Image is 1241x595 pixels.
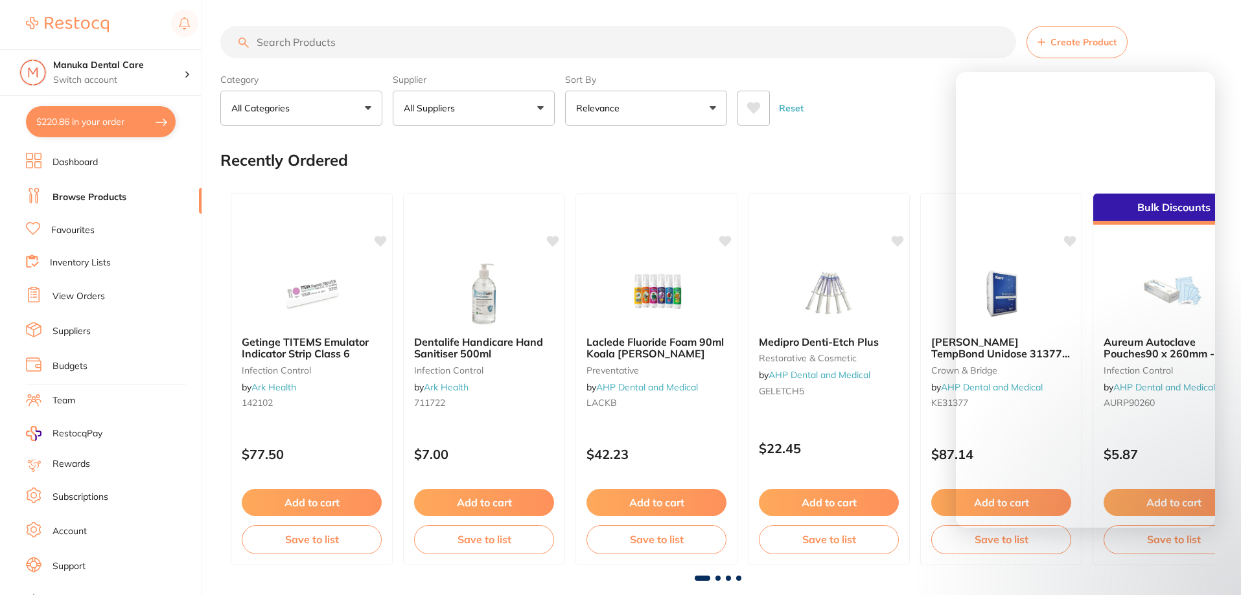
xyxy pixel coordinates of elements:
small: GELETCH5 [759,386,899,396]
b: Medipro Denti-Etch Plus [759,336,899,348]
p: $87.14 [931,447,1071,462]
b: Laclede Fluoride Foam 90ml Koala Berry [586,336,726,360]
a: Browse Products [52,191,126,204]
small: preventative [586,365,726,376]
a: Favourites [51,224,95,237]
button: Create Product [1026,26,1128,58]
h2: Recently Ordered [220,152,348,170]
small: 711722 [414,398,554,408]
p: Relevance [576,102,625,115]
a: AHP Dental and Medical [769,369,870,381]
img: Manuka Dental Care [20,60,46,85]
label: Category [220,74,382,85]
a: Subscriptions [52,491,108,504]
a: RestocqPay [26,426,102,441]
p: $7.00 [414,447,554,462]
p: All Categories [231,102,295,115]
a: Restocq Logo [26,10,109,39]
img: Medipro Denti-Etch Plus [787,261,871,326]
p: $22.45 [759,441,899,456]
span: by [931,381,1043,393]
iframe: Intercom live chat [1184,538,1215,569]
button: All Suppliers [393,91,555,126]
a: Ark Health [251,381,296,393]
a: AHP Dental and Medical [941,381,1043,393]
p: $42.23 [586,447,726,462]
small: restorative & cosmetic [759,353,899,363]
b: Dentalife Handicare Hand Sanitiser 500ml [414,336,554,360]
button: Save to list [759,525,899,554]
button: All Categories [220,91,382,126]
p: Switch account [53,74,184,87]
button: Add to cart [931,489,1071,516]
h4: Manuka Dental Care [53,59,184,72]
img: Restocq Logo [26,17,109,32]
button: Add to cart [242,489,382,516]
span: Create Product [1050,37,1117,47]
p: All Suppliers [404,102,460,115]
small: infection control [242,365,382,376]
a: Ark Health [424,381,469,393]
span: by [759,369,870,381]
img: Dentalife Handicare Hand Sanitiser 500ml [442,261,526,326]
small: KE31377 [931,398,1071,408]
img: Laclede Fluoride Foam 90ml Koala Berry [614,261,699,326]
small: 142102 [242,398,382,408]
a: Dashboard [52,156,98,169]
button: Reset [775,91,807,126]
b: Getinge TITEMS Emulator Indicator Strip Class 6 [242,336,382,360]
span: by [586,381,698,393]
a: Account [52,525,87,538]
span: RestocqPay [52,427,102,440]
p: $77.50 [242,447,382,462]
button: Save to list [242,525,382,554]
button: Save to list [931,525,1071,554]
button: Add to cart [414,489,554,516]
small: LACKB [586,398,726,408]
label: Supplier [393,74,555,85]
button: Save to list [414,525,554,554]
button: Add to cart [759,489,899,516]
a: Inventory Lists [50,256,111,269]
b: Kerr TempBond Unidose 31377 - Eugenol [931,336,1071,360]
img: RestocqPay [26,426,41,441]
span: by [414,381,469,393]
iframe: Intercom live chat [956,72,1215,528]
span: by [242,381,296,393]
small: crown & bridge [931,365,1071,376]
button: Relevance [565,91,727,126]
a: Support [52,560,86,573]
button: Save to list [586,525,726,554]
a: AHP Dental and Medical [596,381,698,393]
button: Add to cart [586,489,726,516]
button: $220.86 in your order [26,106,176,137]
a: Rewards [52,458,90,471]
a: Budgets [52,360,87,373]
img: Getinge TITEMS Emulator Indicator Strip Class 6 [270,261,354,326]
input: Search Products [220,26,1016,58]
small: infection control [414,365,554,376]
a: View Orders [52,290,105,303]
a: Suppliers [52,325,91,338]
label: Sort By [565,74,727,85]
a: Team [52,394,75,407]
